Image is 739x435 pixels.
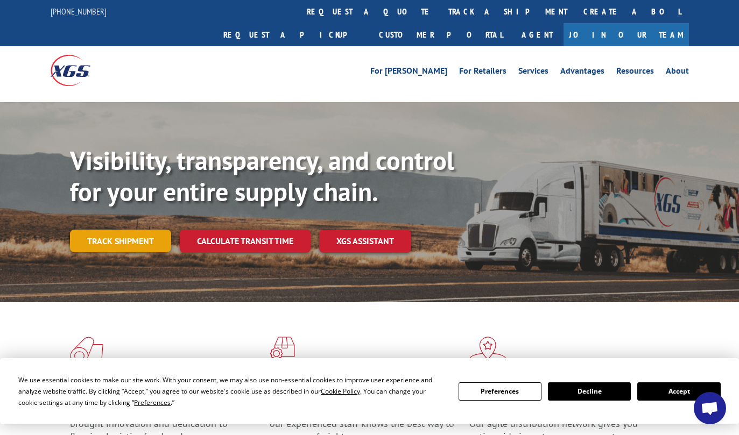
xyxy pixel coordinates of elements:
a: About [666,67,689,79]
a: For Retailers [459,67,506,79]
a: Request a pickup [215,23,371,46]
div: We use essential cookies to make our site work. With your consent, we may also use non-essential ... [18,374,445,408]
span: Preferences [134,398,171,407]
a: Calculate transit time [180,230,311,253]
a: For [PERSON_NAME] [370,67,447,79]
a: Services [518,67,548,79]
a: Open chat [694,392,726,424]
button: Decline [548,382,631,401]
img: xgs-icon-total-supply-chain-intelligence-red [70,337,103,365]
a: XGS ASSISTANT [319,230,411,253]
a: Track shipment [70,230,171,252]
button: Preferences [459,382,541,401]
button: Accept [637,382,720,401]
a: Advantages [560,67,604,79]
a: Resources [616,67,654,79]
a: Customer Portal [371,23,511,46]
span: Cookie Policy [321,387,360,396]
a: [PHONE_NUMBER] [51,6,107,17]
img: xgs-icon-focused-on-flooring-red [270,337,295,365]
img: xgs-icon-flagship-distribution-model-red [469,337,506,365]
b: Visibility, transparency, and control for your entire supply chain. [70,144,454,208]
a: Agent [511,23,564,46]
a: Join Our Team [564,23,689,46]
